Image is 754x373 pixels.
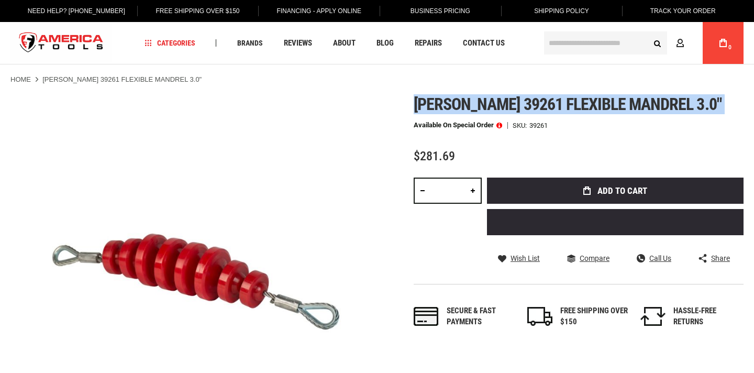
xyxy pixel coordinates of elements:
strong: SKU [513,122,529,129]
span: Repairs [415,39,442,47]
img: returns [640,307,666,326]
a: Repairs [410,36,447,50]
button: Add to Cart [487,178,744,204]
a: Reviews [279,36,317,50]
div: HASSLE-FREE RETURNS [673,305,741,328]
a: Categories [140,36,200,50]
span: [PERSON_NAME] 39261 flexible mandrel 3.0" [414,94,722,114]
p: Available on Special Order [414,122,502,129]
a: Wish List [498,254,540,263]
a: Call Us [637,254,671,263]
a: 0 [713,22,733,64]
a: Compare [567,254,609,263]
span: Categories [145,39,195,47]
div: FREE SHIPPING OVER $150 [560,305,628,328]
img: shipping [527,307,552,326]
div: Secure & fast payments [447,305,515,328]
a: Contact Us [458,36,509,50]
span: $281.69 [414,149,455,163]
span: Wish List [511,255,540,262]
a: About [328,36,360,50]
button: Search [647,33,667,53]
a: Home [10,75,31,84]
img: payments [414,307,439,326]
span: Compare [580,255,609,262]
span: Add to Cart [597,186,647,195]
a: store logo [10,24,112,63]
span: 0 [728,45,731,50]
strong: [PERSON_NAME] 39261 FLEXIBLE MANDREL 3.0" [42,75,202,83]
span: Contact Us [463,39,505,47]
span: Blog [376,39,394,47]
span: Reviews [284,39,312,47]
span: Call Us [649,255,671,262]
span: Brands [237,39,263,47]
span: About [333,39,356,47]
img: America Tools [10,24,112,63]
div: 39261 [529,122,548,129]
a: Blog [372,36,398,50]
span: Share [711,255,730,262]
span: Shipping Policy [534,7,589,15]
a: Brands [232,36,268,50]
